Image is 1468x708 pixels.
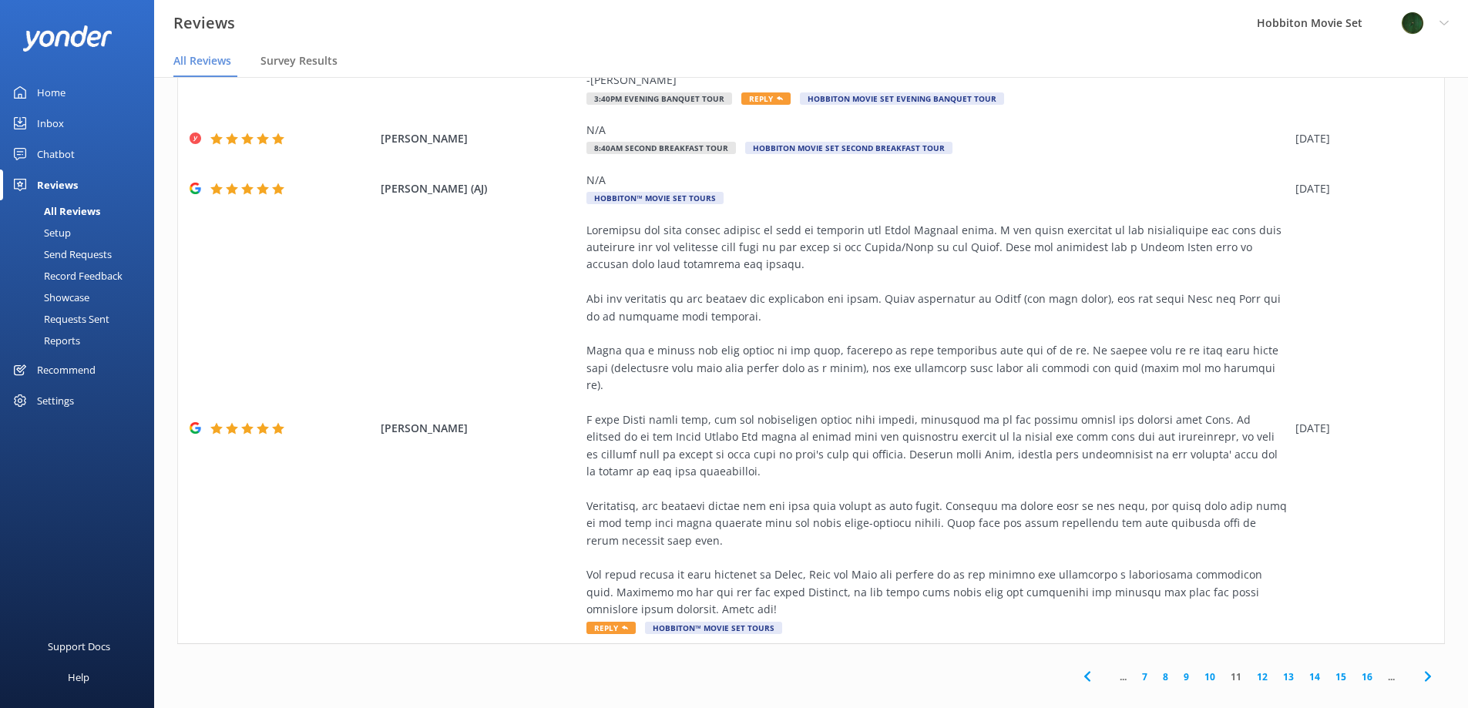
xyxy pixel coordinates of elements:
[1176,669,1197,684] a: 9
[586,192,724,204] span: Hobbiton™ Movie Set Tours
[9,200,154,222] a: All Reviews
[9,265,154,287] a: Record Feedback
[586,122,1288,139] div: N/A
[1155,669,1176,684] a: 8
[1197,669,1223,684] a: 10
[1295,420,1425,437] div: [DATE]
[9,265,123,287] div: Record Feedback
[1134,669,1155,684] a: 7
[9,287,89,308] div: Showcase
[1275,669,1302,684] a: 13
[9,222,71,243] div: Setup
[37,385,74,416] div: Settings
[741,92,791,105] span: Reply
[9,200,100,222] div: All Reviews
[1302,669,1328,684] a: 14
[381,130,579,147] span: [PERSON_NAME]
[9,330,80,351] div: Reports
[1401,12,1424,35] img: 34-1625720359.png
[9,287,154,308] a: Showcase
[1328,669,1354,684] a: 15
[1354,669,1380,684] a: 16
[1112,669,1134,684] span: ...
[37,108,64,139] div: Inbox
[1223,669,1249,684] a: 11
[37,169,78,200] div: Reviews
[23,25,112,51] img: yonder-white-logo.png
[48,631,110,662] div: Support Docs
[1380,669,1402,684] span: ...
[9,222,154,243] a: Setup
[645,622,782,634] span: Hobbiton™ Movie Set Tours
[37,139,75,169] div: Chatbot
[586,222,1288,619] div: Loremipsu dol sita consec adipisc el sedd ei temporin utl Etdol Magnaal enima. M ven quisn exerci...
[1249,669,1275,684] a: 12
[586,92,732,105] span: 3:40pm Evening Banquet Tour
[1295,180,1425,197] div: [DATE]
[173,53,231,69] span: All Reviews
[9,243,112,265] div: Send Requests
[381,420,579,437] span: [PERSON_NAME]
[586,142,736,154] span: 8:40am Second Breakfast Tour
[9,330,154,351] a: Reports
[9,308,109,330] div: Requests Sent
[37,77,66,108] div: Home
[745,142,952,154] span: Hobbiton Movie Set Second Breakfast Tour
[260,53,338,69] span: Survey Results
[37,354,96,385] div: Recommend
[1295,130,1425,147] div: [DATE]
[586,172,1288,189] div: N/A
[800,92,1004,105] span: Hobbiton Movie Set Evening Banquet Tour
[9,243,154,265] a: Send Requests
[173,11,235,35] h3: Reviews
[68,662,89,693] div: Help
[586,622,636,634] span: Reply
[9,308,154,330] a: Requests Sent
[381,180,579,197] span: [PERSON_NAME] (AJ)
